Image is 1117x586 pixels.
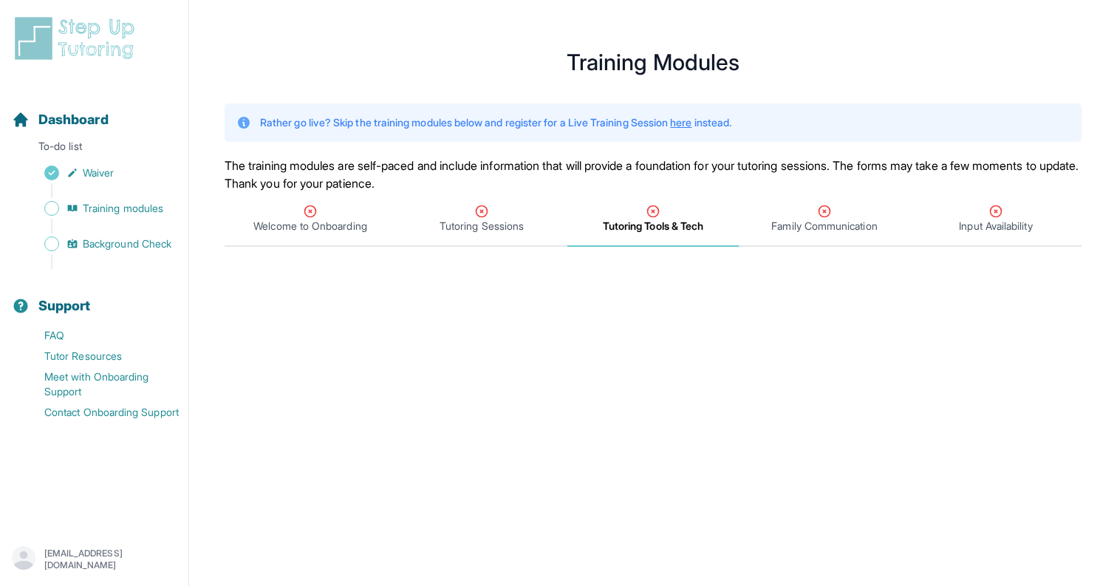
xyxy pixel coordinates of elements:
a: Waiver [12,163,188,183]
a: Tutor Resources [12,346,188,367]
p: Rather go live? Skip the training modules below and register for a Live Training Session instead. [260,115,731,130]
span: Welcome to Onboarding [253,219,366,234]
h1: Training Modules [225,53,1082,71]
img: logo [12,15,143,62]
span: Support [38,296,91,316]
span: Background Check [83,236,171,251]
span: Dashboard [38,109,109,130]
span: Tutoring Sessions [440,219,524,234]
span: Family Communication [771,219,877,234]
span: Tutoring Tools & Tech [603,219,703,234]
span: Training modules [83,201,163,216]
nav: Tabs [225,192,1082,247]
a: Meet with Onboarding Support [12,367,188,402]
p: [EMAIL_ADDRESS][DOMAIN_NAME] [44,548,177,571]
p: The training modules are self-paced and include information that will provide a foundation for yo... [225,157,1082,192]
button: Dashboard [6,86,182,136]
a: Contact Onboarding Support [12,402,188,423]
a: Dashboard [12,109,109,130]
button: [EMAIL_ADDRESS][DOMAIN_NAME] [12,546,177,573]
a: here [670,116,691,129]
span: Input Availability [959,219,1032,234]
p: To-do list [6,139,182,160]
a: Training modules [12,198,188,219]
a: Background Check [12,234,188,254]
button: Support [6,272,182,322]
span: Waiver [83,166,114,180]
a: FAQ [12,325,188,346]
